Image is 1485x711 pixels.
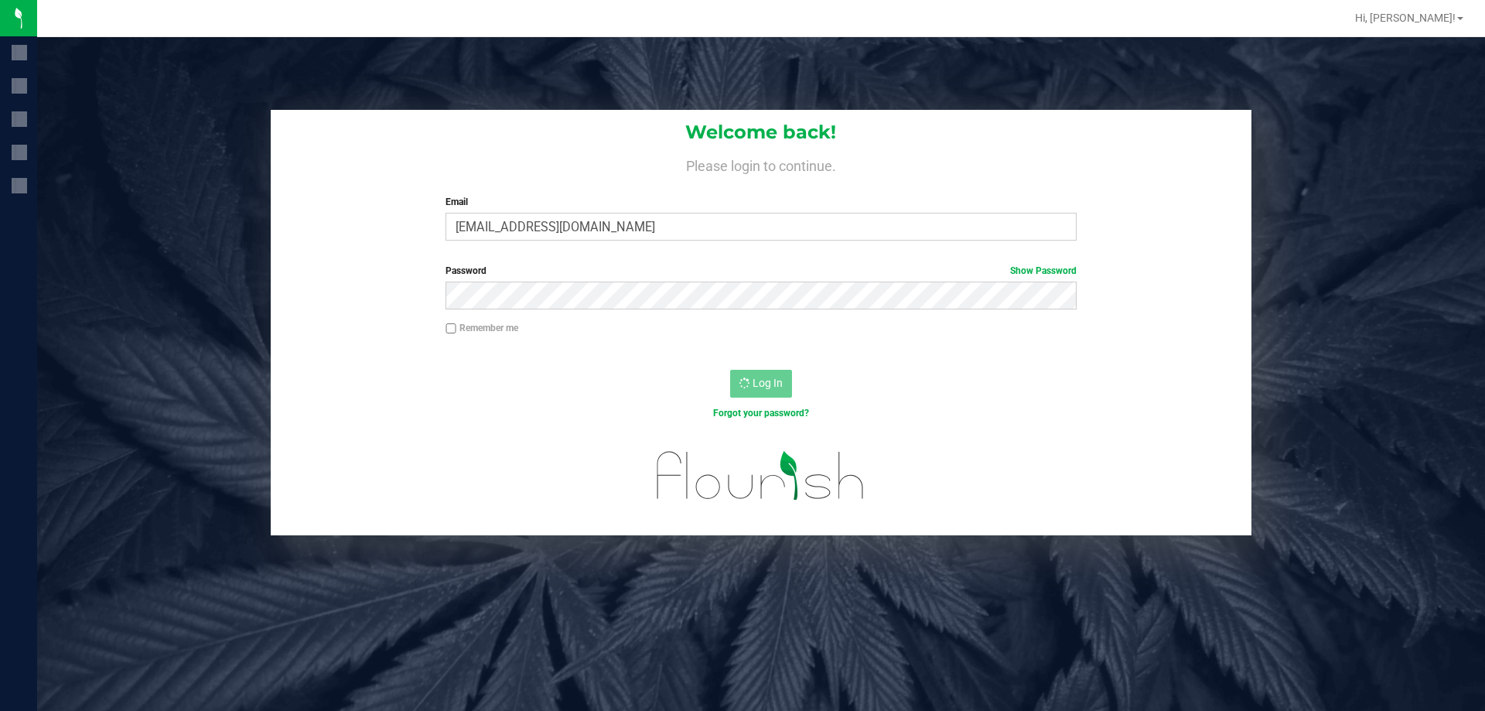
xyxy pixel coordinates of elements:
[638,436,883,515] img: flourish_logo.svg
[753,377,783,389] span: Log In
[445,265,486,276] span: Password
[271,122,1251,142] h1: Welcome back!
[445,195,1076,209] label: Email
[1010,265,1077,276] a: Show Password
[445,321,518,335] label: Remember me
[1355,12,1456,24] span: Hi, [PERSON_NAME]!
[730,370,792,398] button: Log In
[445,323,456,334] input: Remember me
[271,155,1251,173] h4: Please login to continue.
[713,408,809,419] a: Forgot your password?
